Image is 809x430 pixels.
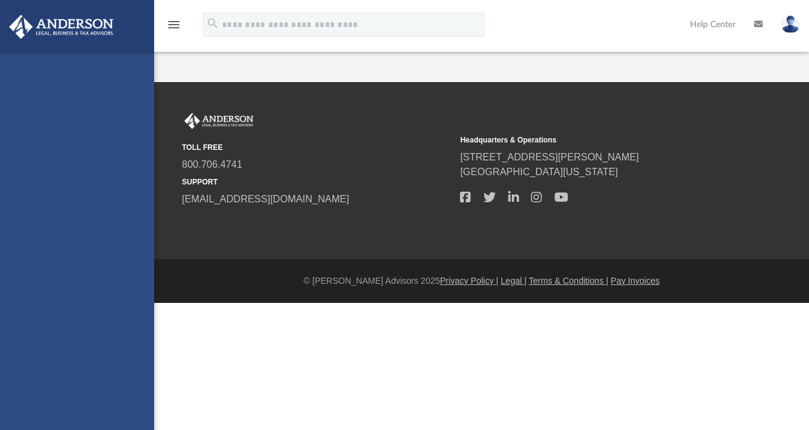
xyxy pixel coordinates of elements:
a: menu [166,23,181,32]
a: Legal | [501,276,527,286]
a: Pay Invoices [610,276,659,286]
a: Terms & Conditions | [529,276,609,286]
a: [STREET_ADDRESS][PERSON_NAME] [460,152,639,162]
img: User Pic [781,15,800,33]
a: [GEOGRAPHIC_DATA][US_STATE] [460,167,618,177]
a: 800.706.4741 [182,159,242,170]
img: Anderson Advisors Platinum Portal [182,113,256,129]
img: Anderson Advisors Platinum Portal [6,15,117,39]
small: TOLL FREE [182,142,451,153]
small: Headquarters & Operations [460,134,729,146]
i: menu [166,17,181,32]
a: Privacy Policy | [440,276,499,286]
small: SUPPORT [182,176,451,188]
i: search [206,17,220,30]
div: © [PERSON_NAME] Advisors 2025 [154,275,809,287]
a: [EMAIL_ADDRESS][DOMAIN_NAME] [182,194,349,204]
